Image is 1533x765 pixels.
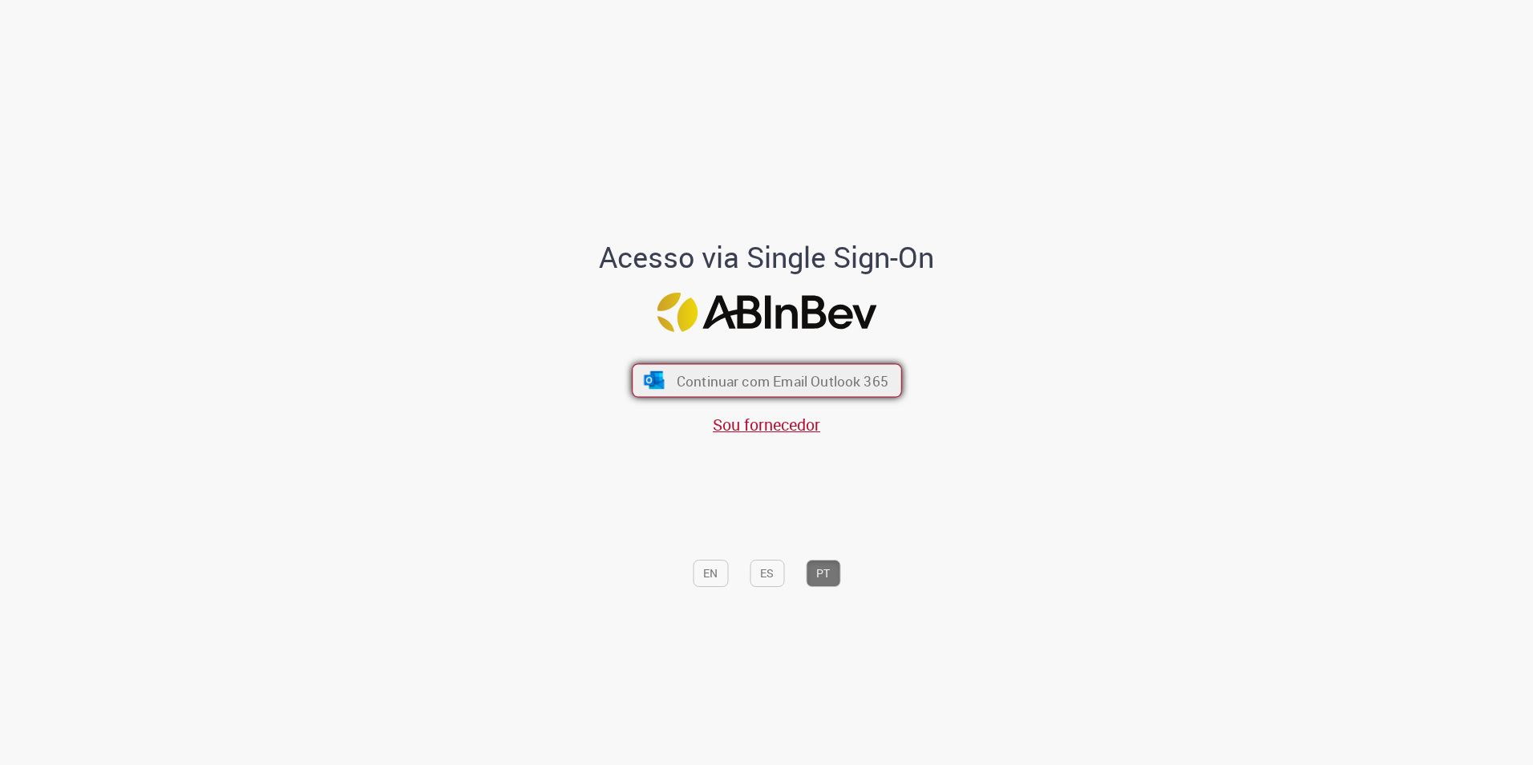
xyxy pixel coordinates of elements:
[632,363,902,397] button: ícone Azure/Microsoft 360 Continuar com Email Outlook 365
[544,241,989,273] h1: Acesso via Single Sign-On
[750,560,784,587] button: ES
[676,371,888,390] span: Continuar com Email Outlook 365
[806,560,840,587] button: PT
[657,293,876,332] img: Logo ABInBev
[713,414,820,435] a: Sou fornecedor
[642,371,665,389] img: ícone Azure/Microsoft 360
[693,560,728,587] button: EN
